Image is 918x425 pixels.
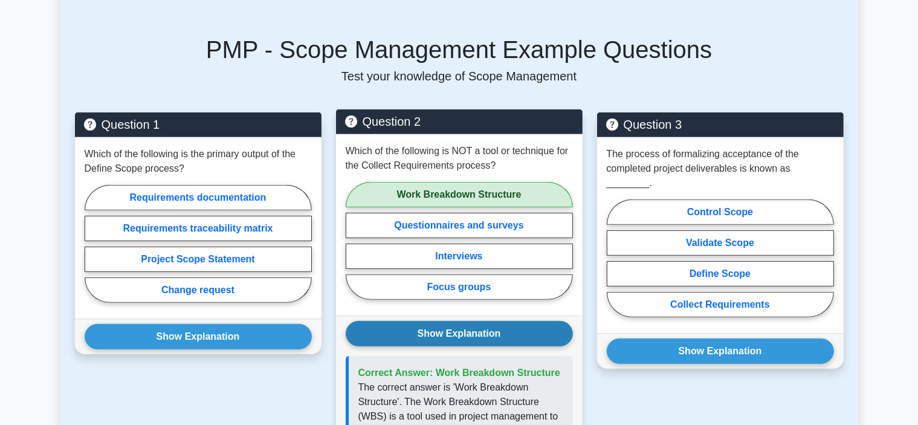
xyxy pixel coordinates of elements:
[607,230,834,256] label: Validate Scope
[85,277,312,303] label: Change request
[607,292,834,317] label: Collect Requirements
[75,69,844,83] p: Test your knowledge of Scope Management
[346,321,573,346] button: Show Explanation
[85,247,312,272] label: Project Scope Statement
[358,368,560,378] span: Correct Answer: Work Breakdown Structure
[85,324,312,349] button: Show Explanation
[85,216,312,241] label: Requirements traceability matrix
[346,114,573,129] h5: Question 2
[607,200,834,225] label: Control Scope
[607,339,834,364] button: Show Explanation
[346,144,573,173] p: Which of the following is NOT a tool or technique for the Collect Requirements process?
[85,117,312,132] h5: Question 1
[607,147,834,190] p: The process of formalizing acceptance of the completed project deliverables is known as ________.
[607,117,834,132] h5: Question 3
[346,182,573,207] label: Work Breakdown Structure
[346,274,573,300] label: Focus groups
[75,35,844,64] h5: PMP - Scope Management Example Questions
[346,213,573,238] label: Questionnaires and surveys
[607,261,834,287] label: Define Scope
[346,244,573,269] label: Interviews
[85,185,312,210] label: Requirements documentation
[85,147,312,176] p: Which of the following is the primary output of the Define Scope process?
